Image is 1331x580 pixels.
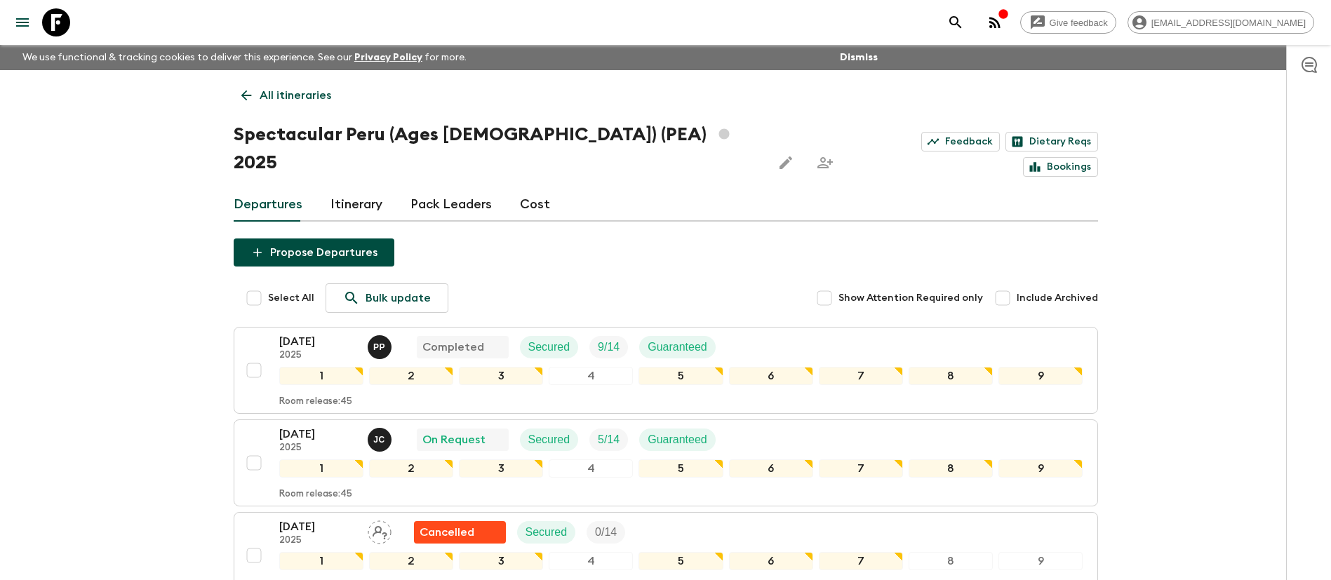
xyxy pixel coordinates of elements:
[836,48,881,67] button: Dismiss
[260,87,331,104] p: All itineraries
[819,459,903,478] div: 7
[648,431,707,448] p: Guaranteed
[368,428,394,452] button: JC
[638,459,723,478] div: 5
[838,291,983,305] span: Show Attention Required only
[811,149,839,177] span: Share this itinerary
[234,327,1098,414] button: [DATE]2025Pabel PerezCompletedSecuredTrip FillGuaranteed123456789Room release:45
[459,552,543,570] div: 3
[368,339,394,351] span: Pabel Perez
[595,524,617,541] p: 0 / 14
[8,8,36,36] button: menu
[279,333,356,350] p: [DATE]
[998,459,1083,478] div: 9
[1023,157,1098,177] a: Bookings
[410,188,492,222] a: Pack Leaders
[369,552,453,570] div: 2
[909,459,993,478] div: 8
[1128,11,1314,34] div: [EMAIL_ADDRESS][DOMAIN_NAME]
[234,238,394,267] button: Propose Departures
[598,339,620,356] p: 9 / 14
[520,336,579,358] div: Secured
[517,521,576,544] div: Secured
[279,552,363,570] div: 1
[526,524,568,541] p: Secured
[1144,18,1313,28] span: [EMAIL_ADDRESS][DOMAIN_NAME]
[909,367,993,385] div: 8
[279,459,363,478] div: 1
[279,367,363,385] div: 1
[638,552,723,570] div: 5
[909,552,993,570] div: 8
[279,535,356,546] p: 2025
[587,521,625,544] div: Trip Fill
[422,431,486,448] p: On Request
[549,459,633,478] div: 4
[414,521,506,544] div: Flash Pack cancellation
[638,367,723,385] div: 5
[819,552,903,570] div: 7
[373,434,385,445] p: J C
[1005,132,1098,151] a: Dietary Reqs
[369,367,453,385] div: 2
[520,188,550,222] a: Cost
[459,367,543,385] div: 3
[1020,11,1116,34] a: Give feedback
[729,459,813,478] div: 6
[354,53,422,62] a: Privacy Policy
[549,552,633,570] div: 4
[279,489,352,500] p: Room release: 45
[589,336,628,358] div: Trip Fill
[326,283,448,313] a: Bulk update
[234,188,302,222] a: Departures
[729,552,813,570] div: 6
[279,518,356,535] p: [DATE]
[549,367,633,385] div: 4
[279,350,356,361] p: 2025
[279,443,356,454] p: 2025
[729,367,813,385] div: 6
[528,431,570,448] p: Secured
[268,291,314,305] span: Select All
[279,396,352,407] p: Room release: 45
[921,132,1000,151] a: Feedback
[279,426,356,443] p: [DATE]
[369,459,453,478] div: 2
[772,149,800,177] button: Edit this itinerary
[368,525,392,536] span: Assign pack leader
[589,429,628,451] div: Trip Fill
[648,339,707,356] p: Guaranteed
[598,431,620,448] p: 5 / 14
[234,419,1098,506] button: [DATE]2025Julio CamachoOn RequestSecuredTrip FillGuaranteed123456789Room release:45
[234,81,339,109] a: All itineraries
[819,367,903,385] div: 7
[366,290,431,306] p: Bulk update
[1017,291,1098,305] span: Include Archived
[17,45,472,70] p: We use functional & tracking cookies to deliver this experience. See our for more.
[520,429,579,451] div: Secured
[998,552,1083,570] div: 9
[422,339,484,356] p: Completed
[1042,18,1116,28] span: Give feedback
[942,8,970,36] button: search adventures
[528,339,570,356] p: Secured
[234,121,761,177] h1: Spectacular Peru (Ages [DEMOGRAPHIC_DATA]) (PEA) 2025
[330,188,382,222] a: Itinerary
[368,432,394,443] span: Julio Camacho
[998,367,1083,385] div: 9
[420,524,474,541] p: Cancelled
[459,459,543,478] div: 3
